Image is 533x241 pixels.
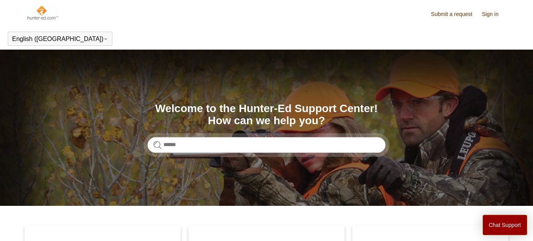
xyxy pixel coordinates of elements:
input: Search [147,137,386,153]
button: English ([GEOGRAPHIC_DATA]) [12,36,108,43]
img: Hunter-Ed Help Center home page [27,5,58,20]
button: Chat Support [483,215,528,235]
a: Sign in [482,10,506,18]
h1: Welcome to the Hunter-Ed Support Center! How can we help you? [147,103,386,127]
a: Submit a request [431,10,480,18]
